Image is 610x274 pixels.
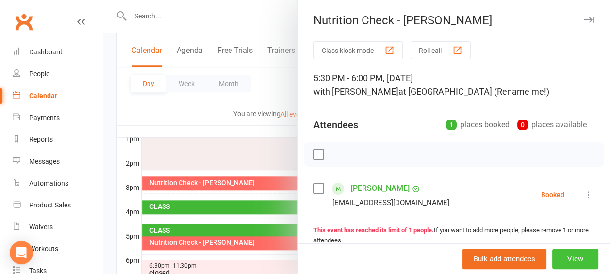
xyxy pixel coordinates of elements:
[13,238,102,260] a: Workouts
[446,120,457,130] div: 1
[517,118,587,132] div: places available
[398,86,549,97] span: at [GEOGRAPHIC_DATA] (Rename me!)
[29,48,63,56] div: Dashboard
[313,71,594,99] div: 5:30 PM - 6:00 PM, [DATE]
[313,118,358,132] div: Attendees
[313,225,594,246] div: If you want to add more people, please remove 1 or more attendees.
[29,92,57,100] div: Calendar
[517,120,528,130] div: 0
[13,172,102,194] a: Automations
[313,86,398,97] span: with [PERSON_NAME]
[298,14,610,27] div: Nutrition Check - [PERSON_NAME]
[13,194,102,216] a: Product Sales
[13,216,102,238] a: Waivers
[29,136,53,143] div: Reports
[541,191,564,198] div: Booked
[29,179,68,187] div: Automations
[446,118,510,132] div: places booked
[462,249,546,269] button: Bulk add attendees
[10,241,33,264] div: Open Intercom Messenger
[12,10,36,34] a: Clubworx
[313,41,403,59] button: Class kiosk mode
[351,181,410,196] a: [PERSON_NAME]
[29,245,58,253] div: Workouts
[552,249,598,269] button: View
[313,226,434,234] strong: This event has reached its limit of 1 people.
[13,85,102,107] a: Calendar
[29,223,53,231] div: Waivers
[332,196,449,209] div: [EMAIL_ADDRESS][DOMAIN_NAME]
[29,114,60,121] div: Payments
[29,157,60,165] div: Messages
[29,201,71,209] div: Product Sales
[13,63,102,85] a: People
[13,129,102,151] a: Reports
[13,41,102,63] a: Dashboard
[411,41,471,59] button: Roll call
[29,70,49,78] div: People
[13,151,102,172] a: Messages
[13,107,102,129] a: Payments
